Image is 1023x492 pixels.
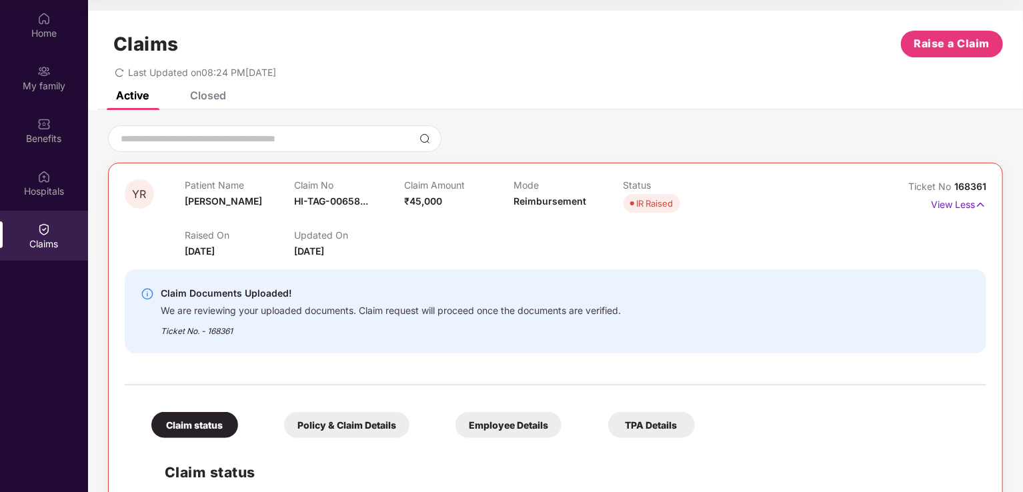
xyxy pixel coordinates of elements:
[133,189,147,200] span: YR
[514,179,623,191] p: Mode
[185,195,262,207] span: [PERSON_NAME]
[294,179,403,191] p: Claim No
[165,461,973,483] h2: Claim status
[294,195,368,207] span: HI-TAG-00658...
[419,133,430,144] img: svg+xml;base64,PHN2ZyBpZD0iU2VhcmNoLTMyeDMyIiB4bWxucz0iaHR0cDovL3d3dy53My5vcmcvMjAwMC9zdmciIHdpZH...
[455,412,562,438] div: Employee Details
[115,67,124,78] span: redo
[901,31,1003,57] button: Raise a Claim
[185,179,294,191] p: Patient Name
[37,65,51,78] img: svg+xml;base64,PHN2ZyB3aWR0aD0iMjAiIGhlaWdodD0iMjAiIHZpZXdCb3g9IjAgMCAyMCAyMCIgZmlsbD0ibm9uZSIgeG...
[404,179,514,191] p: Claim Amount
[284,412,409,438] div: Policy & Claim Details
[624,179,733,191] p: Status
[514,195,586,207] span: Reimbursement
[141,287,154,301] img: svg+xml;base64,PHN2ZyBpZD0iSW5mby0yMHgyMCIgeG1sbnM9Imh0dHA6Ly93d3cudzMub3JnLzIwMDAvc3ZnIiB3aWR0aD...
[908,181,954,192] span: Ticket No
[161,301,621,317] div: We are reviewing your uploaded documents. Claim request will proceed once the documents are verif...
[954,181,986,192] span: 168361
[914,35,990,52] span: Raise a Claim
[608,412,695,438] div: TPA Details
[37,223,51,236] img: svg+xml;base64,PHN2ZyBpZD0iQ2xhaW0iIHhtbG5zPSJodHRwOi8vd3d3LnczLm9yZy8yMDAwL3N2ZyIgd2lkdGg9IjIwIi...
[151,412,238,438] div: Claim status
[931,194,986,212] p: View Less
[185,229,294,241] p: Raised On
[37,12,51,25] img: svg+xml;base64,PHN2ZyBpZD0iSG9tZSIgeG1sbnM9Imh0dHA6Ly93d3cudzMub3JnLzIwMDAvc3ZnIiB3aWR0aD0iMjAiIG...
[185,245,215,257] span: [DATE]
[113,33,179,55] h1: Claims
[116,89,149,102] div: Active
[637,197,674,210] div: IR Raised
[294,245,324,257] span: [DATE]
[161,285,621,301] div: Claim Documents Uploaded!
[975,197,986,212] img: svg+xml;base64,PHN2ZyB4bWxucz0iaHR0cDovL3d3dy53My5vcmcvMjAwMC9zdmciIHdpZHRoPSIxNyIgaGVpZ2h0PSIxNy...
[190,89,226,102] div: Closed
[128,67,276,78] span: Last Updated on 08:24 PM[DATE]
[161,317,621,337] div: Ticket No. - 168361
[404,195,442,207] span: ₹45,000
[37,117,51,131] img: svg+xml;base64,PHN2ZyBpZD0iQmVuZWZpdHMiIHhtbG5zPSJodHRwOi8vd3d3LnczLm9yZy8yMDAwL3N2ZyIgd2lkdGg9Ij...
[294,229,403,241] p: Updated On
[37,170,51,183] img: svg+xml;base64,PHN2ZyBpZD0iSG9zcGl0YWxzIiB4bWxucz0iaHR0cDovL3d3dy53My5vcmcvMjAwMC9zdmciIHdpZHRoPS...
